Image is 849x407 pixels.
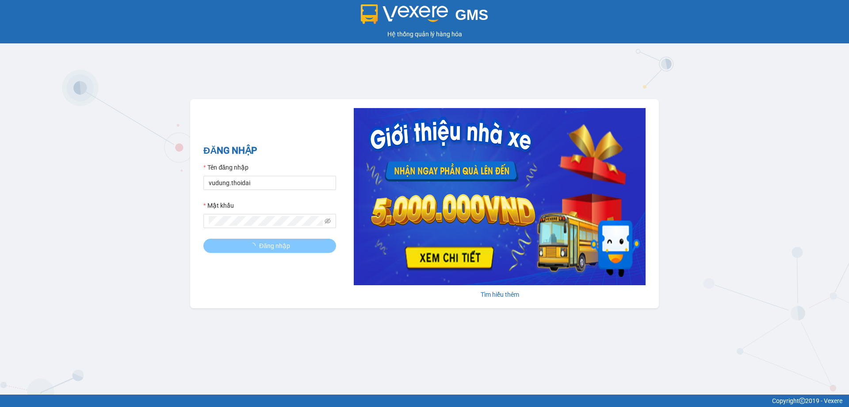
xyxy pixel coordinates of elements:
[455,7,488,23] span: GMS
[203,163,249,172] label: Tên đăng nhập
[203,143,336,158] h2: ĐĂNG NHẬP
[799,398,805,404] span: copyright
[7,396,842,406] div: Copyright 2019 - Vexere
[361,4,448,24] img: logo 2
[2,29,847,39] div: Hệ thống quản lý hàng hóa
[325,218,331,224] span: eye-invisible
[249,243,259,249] span: loading
[354,290,646,299] div: Tìm hiểu thêm
[209,216,323,226] input: Mật khẩu
[203,239,336,253] button: Đăng nhập
[354,108,646,285] img: banner-0
[203,176,336,190] input: Tên đăng nhập
[361,13,489,20] a: GMS
[259,241,290,251] span: Đăng nhập
[203,201,234,210] label: Mật khẩu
